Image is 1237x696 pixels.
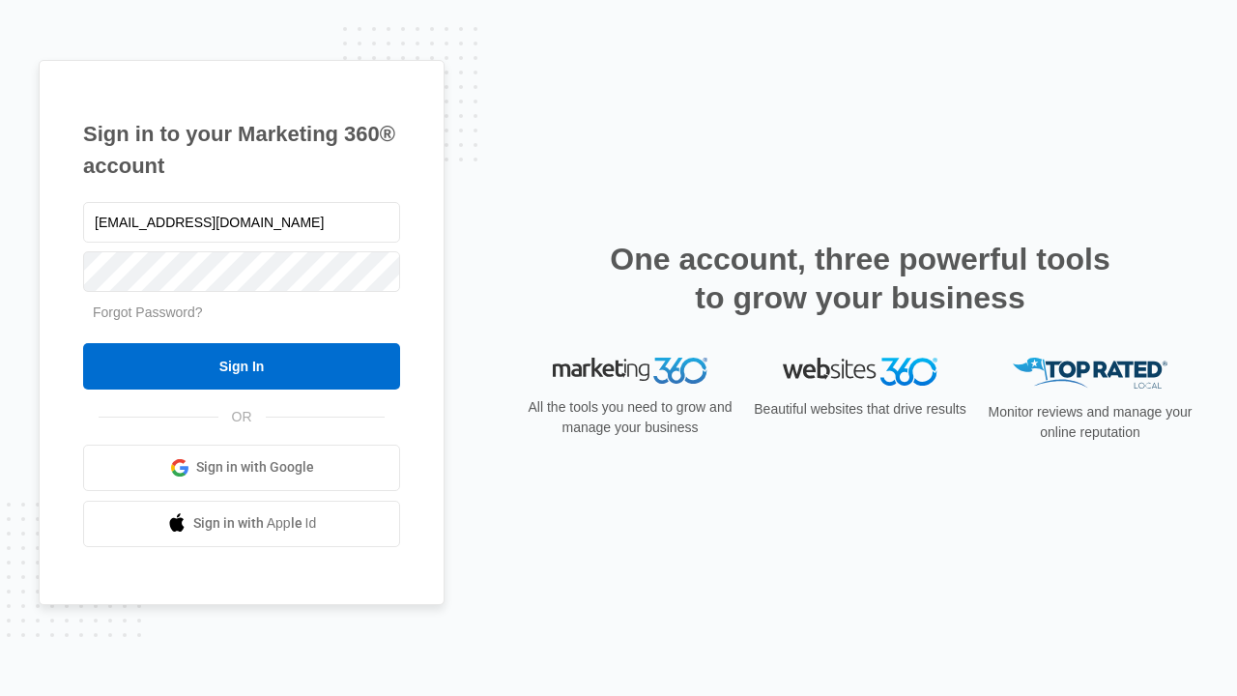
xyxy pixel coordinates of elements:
[83,118,400,182] h1: Sign in to your Marketing 360® account
[783,358,937,386] img: Websites 360
[982,402,1198,443] p: Monitor reviews and manage your online reputation
[193,513,317,534] span: Sign in with Apple Id
[83,343,400,390] input: Sign In
[83,202,400,243] input: Email
[83,445,400,491] a: Sign in with Google
[553,358,707,385] img: Marketing 360
[218,407,266,427] span: OR
[604,240,1116,317] h2: One account, three powerful tools to grow your business
[93,304,203,320] a: Forgot Password?
[1013,358,1167,390] img: Top Rated Local
[83,501,400,547] a: Sign in with Apple Id
[752,399,968,420] p: Beautiful websites that drive results
[522,397,738,438] p: All the tools you need to grow and manage your business
[196,457,314,478] span: Sign in with Google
